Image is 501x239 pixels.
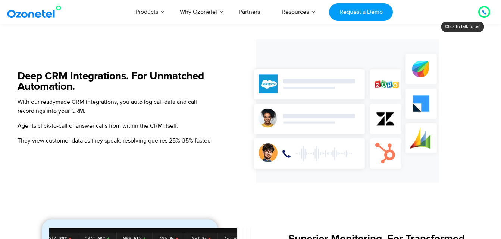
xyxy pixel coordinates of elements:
[329,3,393,21] a: Request a Demo
[18,122,178,130] span: Agents click-to-call or answer calls from within the CRM itself.
[18,137,210,144] span: They view customer data as they speak, resolving queries 25%-35% faster.
[247,39,448,183] img: Integrated your CRM
[18,98,197,115] span: With our readymade CRM integrations, you auto log call data and call recordings into your CRM.
[18,71,212,92] h5: Deep CRM Integrations. For Unmatched Automation.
